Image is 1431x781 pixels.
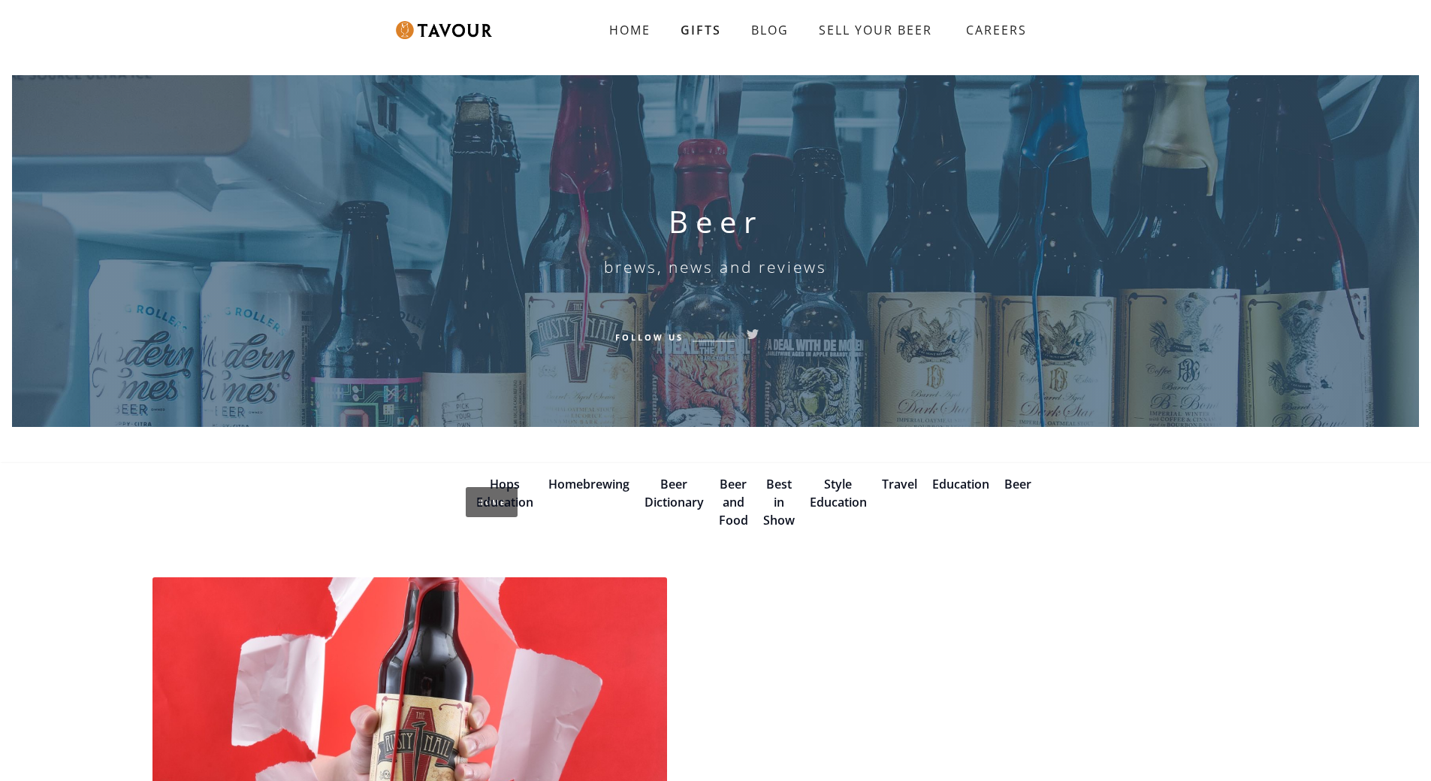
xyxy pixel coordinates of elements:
[594,15,666,45] a: HOME
[604,258,827,276] h6: brews, news and reviews
[719,476,748,528] a: Beer and Food
[645,476,704,510] a: Beer Dictionary
[466,487,518,517] a: Home
[548,476,629,492] a: Homebrewing
[804,15,947,45] a: SELL YOUR BEER
[615,330,684,344] h6: Follow Us
[476,476,533,510] a: Hops Education
[947,9,1038,51] a: CAREERS
[666,15,736,45] a: GIFTS
[932,476,989,492] a: Education
[810,476,867,510] a: Style Education
[609,22,651,38] strong: HOME
[1004,476,1031,492] a: Beer
[966,15,1027,45] strong: CAREERS
[669,204,763,240] h1: Beer
[736,15,804,45] a: BLOG
[763,476,795,528] a: Best in Show
[882,476,917,492] a: Travel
